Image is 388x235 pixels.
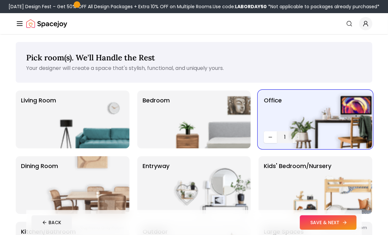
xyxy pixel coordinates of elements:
[26,53,155,63] span: Pick room(s). We'll Handle the Rest
[143,161,169,209] p: entryway
[235,3,267,10] b: LABORDAY50
[264,96,282,129] p: Office
[300,215,357,230] button: SAVE & NEXT
[264,161,331,209] p: Kids' Bedroom/Nursery
[26,17,67,30] img: Spacejoy Logo
[21,161,58,209] p: Dining Room
[16,13,372,34] nav: Global
[264,131,277,143] button: Decrease quantity
[26,17,67,30] a: Spacejoy
[46,156,129,214] img: Dining Room
[288,156,372,214] img: Kids' Bedroom/Nursery
[213,3,267,10] span: Use code:
[9,3,379,10] div: [DATE] Design Fest – Get 50% OFF All Design Packages + Extra 10% OFF on Multiple Rooms.
[267,3,379,10] span: *Not applicable to packages already purchased*
[280,133,290,141] span: 1
[26,64,362,72] p: Your designer will create a space that's stylish, functional, and uniquely yours.
[21,96,56,143] p: Living Room
[167,91,251,148] img: Bedroom
[167,156,251,214] img: entryway
[46,91,129,148] img: Living Room
[143,96,170,143] p: Bedroom
[31,215,72,230] button: BACK
[288,91,372,148] img: Office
